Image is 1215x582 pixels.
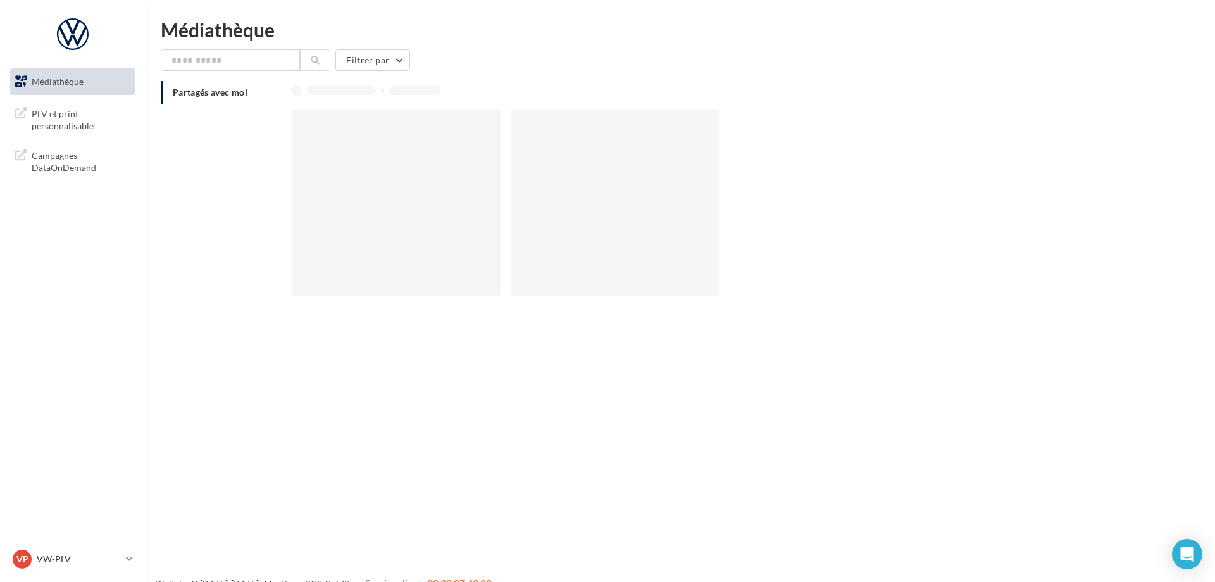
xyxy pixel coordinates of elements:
[8,68,138,95] a: Médiathèque
[32,147,130,174] span: Campagnes DataOnDemand
[32,76,84,87] span: Médiathèque
[16,553,28,566] span: VP
[8,100,138,137] a: PLV et print personnalisable
[161,20,1200,39] div: Médiathèque
[37,553,121,566] p: VW-PLV
[8,142,138,179] a: Campagnes DataOnDemand
[32,105,130,132] span: PLV et print personnalisable
[173,87,247,98] span: Partagés avec moi
[1172,539,1202,569] div: Open Intercom Messenger
[335,49,410,71] button: Filtrer par
[10,547,135,571] a: VP VW-PLV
